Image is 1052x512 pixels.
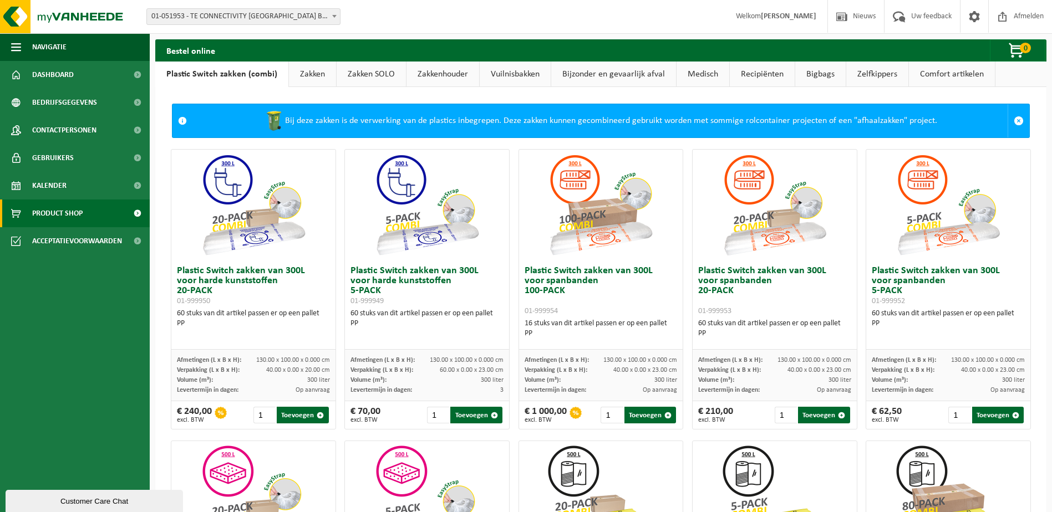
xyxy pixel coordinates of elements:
span: 01-051953 - TE CONNECTIVITY BELGIUM BV - OOSTKAMP [147,9,340,24]
div: PP [525,329,678,339]
input: 1 [775,407,797,423]
div: € 70,00 [350,407,380,423]
span: 130.00 x 100.00 x 0.000 cm [951,357,1025,363]
div: € 240,00 [177,407,212,423]
span: 01-999953 [698,307,731,315]
span: 300 liter [1002,377,1025,383]
span: Bedrijfsgegevens [32,89,97,116]
div: 60 stuks van dit artikel passen er op een pallet [698,319,851,339]
input: 1 [948,407,970,423]
span: excl. BTW [350,417,380,423]
a: Bijzonder en gevaarlijk afval [551,62,676,87]
span: Afmetingen (L x B x H): [698,357,763,363]
span: Verpakking (L x B x H): [350,367,413,373]
span: Product Shop [32,199,83,227]
span: 40.00 x 0.00 x 23.00 cm [787,367,851,373]
a: Sluit melding [1008,104,1029,137]
div: PP [698,329,851,339]
img: WB-0240-HPE-GN-50.png [263,110,285,132]
input: 1 [253,407,276,423]
span: Levertermijn in dagen: [177,387,238,393]
img: 01-999952 [893,150,1004,260]
a: Zelfkippers [846,62,908,87]
span: 300 liter [654,377,677,383]
span: 40.00 x 0.00 x 23.00 cm [961,367,1025,373]
button: Toevoegen [798,407,850,423]
span: 300 liter [481,377,504,383]
input: 1 [601,407,623,423]
strong: [PERSON_NAME] [761,12,816,21]
a: Vuilnisbakken [480,62,551,87]
div: 60 stuks van dit artikel passen er op een pallet [177,309,330,329]
span: Verpakking (L x B x H): [872,367,934,373]
span: excl. BTW [872,417,902,423]
span: excl. BTW [177,417,212,423]
div: PP [350,319,504,329]
span: Levertermijn in dagen: [698,387,760,393]
button: 0 [990,39,1045,62]
span: 40.00 x 0.00 x 20.00 cm [266,367,330,373]
span: 3 [500,387,504,393]
span: 130.00 x 100.00 x 0.000 cm [777,357,851,363]
h3: Plastic Switch zakken van 300L voor spanbanden 20-PACK [698,266,851,316]
button: Toevoegen [450,407,502,423]
span: 130.00 x 100.00 x 0.000 cm [603,357,677,363]
span: Levertermijn in dagen: [872,387,933,393]
span: Navigatie [32,33,67,61]
div: € 1 000,00 [525,407,567,423]
span: 01-999950 [177,297,210,305]
span: excl. BTW [525,417,567,423]
a: Zakken [289,62,336,87]
iframe: chat widget [6,488,185,512]
h3: Plastic Switch zakken van 300L voor harde kunststoffen 20-PACK [177,266,330,306]
span: Contactpersonen [32,116,96,144]
span: Verpakking (L x B x H): [698,367,761,373]
span: Verpakking (L x B x H): [525,367,587,373]
span: 01-051953 - TE CONNECTIVITY BELGIUM BV - OOSTKAMP [146,8,340,25]
span: 40.00 x 0.00 x 23.00 cm [613,367,677,373]
div: Bij deze zakken is de verwerking van de plastics inbegrepen. Deze zakken kunnen gecombineerd gebr... [192,104,1008,137]
span: 300 liter [829,377,851,383]
a: Medisch [677,62,729,87]
a: Zakkenhouder [406,62,479,87]
span: 130.00 x 100.00 x 0.000 cm [430,357,504,363]
span: Op aanvraag [817,387,851,393]
a: Bigbags [795,62,846,87]
span: excl. BTW [698,417,733,423]
input: 1 [427,407,449,423]
span: Kalender [32,172,67,199]
a: Plastic Switch zakken (combi) [155,62,288,87]
span: Levertermijn in dagen: [525,387,586,393]
span: Volume (m³): [872,377,908,383]
img: 01-999953 [719,150,830,260]
h3: Plastic Switch zakken van 300L voor spanbanden 5-PACK [872,266,1025,306]
span: Afmetingen (L x B x H): [525,357,589,363]
span: Op aanvraag [990,387,1025,393]
div: PP [872,319,1025,329]
img: 01-999954 [545,150,656,260]
span: 01-999952 [872,297,905,305]
span: 0 [1020,43,1031,53]
span: Verpakking (L x B x H): [177,367,240,373]
h3: Plastic Switch zakken van 300L voor spanbanden 100-PACK [525,266,678,316]
span: Levertermijn in dagen: [350,387,412,393]
span: Volume (m³): [698,377,734,383]
span: 300 liter [307,377,330,383]
h3: Plastic Switch zakken van 300L voor harde kunststoffen 5-PACK [350,266,504,306]
span: Op aanvraag [643,387,677,393]
span: Volume (m³): [177,377,213,383]
a: Comfort artikelen [909,62,995,87]
span: Afmetingen (L x B x H): [872,357,936,363]
span: Volume (m³): [525,377,561,383]
img: 01-999950 [198,150,309,260]
img: 01-999949 [372,150,482,260]
div: € 62,50 [872,407,902,423]
button: Toevoegen [972,407,1024,423]
span: Volume (m³): [350,377,387,383]
span: Afmetingen (L x B x H): [177,357,241,363]
button: Toevoegen [277,407,328,423]
div: 60 stuks van dit artikel passen er op een pallet [350,309,504,329]
span: Dashboard [32,61,74,89]
span: Acceptatievoorwaarden [32,227,122,255]
span: Op aanvraag [296,387,330,393]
